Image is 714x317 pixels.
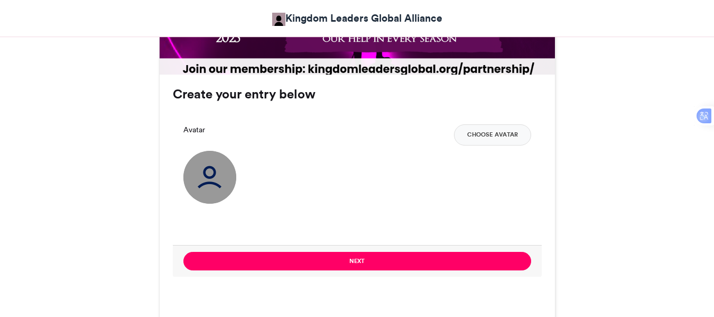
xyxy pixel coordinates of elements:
[183,124,205,135] label: Avatar
[272,11,442,26] a: Kingdom Leaders Global Alliance
[183,151,236,204] img: user_circle.png
[173,88,542,101] h3: Create your entry below
[183,252,531,270] button: Next
[454,124,531,146] button: Choose Avatar
[272,13,285,26] img: Kingdom Leaders Global Alliance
